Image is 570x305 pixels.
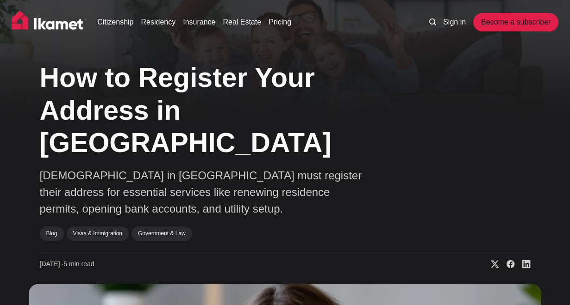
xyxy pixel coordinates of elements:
[473,13,558,31] a: Become a subscriber
[132,226,192,240] a: Government & Law
[40,61,410,159] h1: How to Register Your Address in [GEOGRAPHIC_DATA]
[515,260,531,269] a: Share on Linkedin
[499,260,515,269] a: Share on Facebook
[40,260,94,269] time: 5 min read
[12,11,88,34] img: Ikamet home
[141,17,176,28] a: Residency
[40,226,64,240] a: Blog
[269,17,291,28] a: Pricing
[67,226,129,240] a: Visas & Immigration
[183,17,215,28] a: Insurance
[483,260,499,269] a: Share on X
[40,167,364,217] p: [DEMOGRAPHIC_DATA] in [GEOGRAPHIC_DATA] must register their address for essential services like r...
[40,260,64,268] span: [DATE] ∙
[97,17,133,28] a: Citizenship
[443,17,466,28] a: Sign in
[223,17,261,28] a: Real Estate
